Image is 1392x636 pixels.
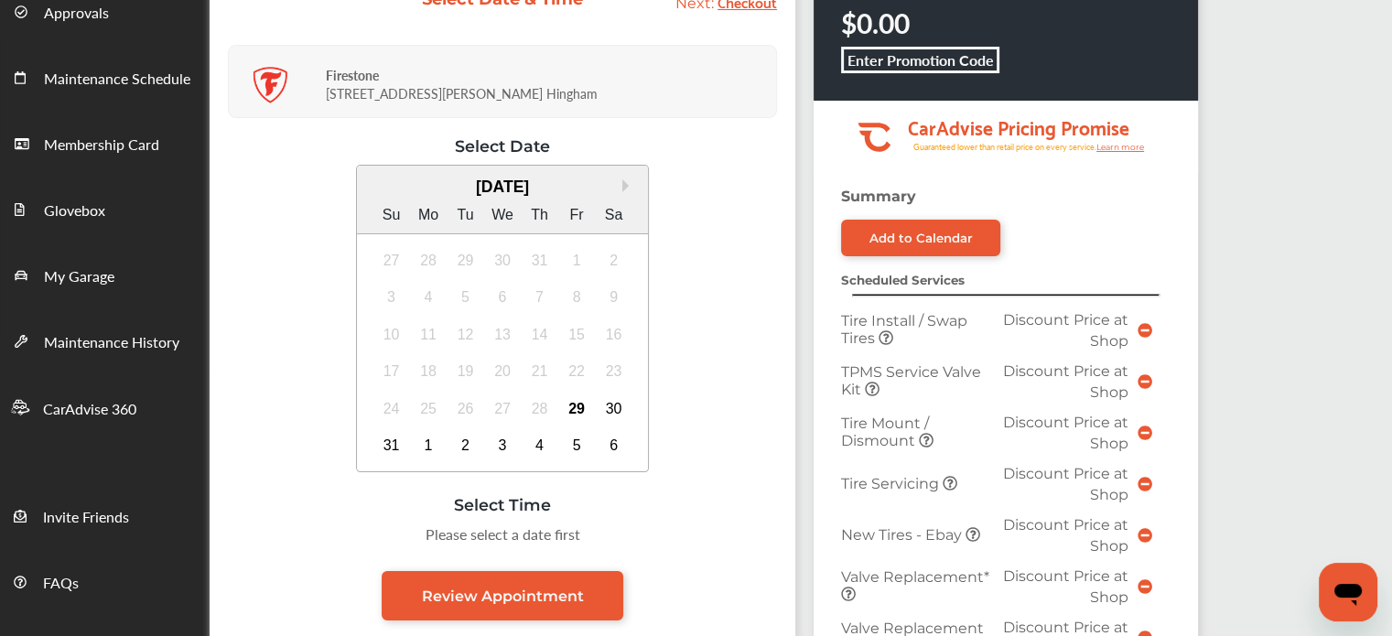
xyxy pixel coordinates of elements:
a: Add to Calendar [841,220,1000,256]
div: Add to Calendar [869,231,973,245]
a: Maintenance Schedule [1,44,209,110]
div: Not available Monday, August 25th, 2025 [414,394,443,424]
span: Tire Mount / Dismount [841,415,929,449]
span: Discount Price at Shop [1003,465,1128,503]
span: Review Appointment [422,587,584,605]
div: Not available Sunday, August 24th, 2025 [377,394,406,424]
div: Not available Friday, August 22nd, 2025 [562,357,591,386]
div: Not available Tuesday, July 29th, 2025 [451,246,480,275]
div: Not available Wednesday, August 6th, 2025 [488,283,517,312]
div: Not available Monday, August 4th, 2025 [414,283,443,312]
div: [STREET_ADDRESS][PERSON_NAME] Hingham [326,52,772,112]
a: My Garage [1,242,209,307]
span: Membership Card [44,134,159,157]
div: Choose Wednesday, September 3rd, 2025 [488,431,517,460]
div: Not available Thursday, July 31st, 2025 [525,246,555,275]
div: month 2025-08 [372,242,632,464]
div: Fr [562,200,591,230]
div: Sa [599,200,629,230]
div: Not available Monday, August 18th, 2025 [414,357,443,386]
div: Not available Thursday, August 21st, 2025 [525,357,555,386]
div: Not available Tuesday, August 5th, 2025 [451,283,480,312]
strong: Scheduled Services [841,273,965,287]
div: Not available Monday, August 11th, 2025 [414,320,443,350]
iframe: Button to launch messaging window [1319,563,1377,621]
div: Not available Sunday, August 10th, 2025 [377,320,406,350]
span: My Garage [44,265,114,289]
div: Choose Thursday, September 4th, 2025 [525,431,555,460]
div: Please select a date first [228,523,777,544]
span: Glovebox [44,199,105,223]
div: Not available Saturday, August 23rd, 2025 [599,357,629,386]
span: Valve Replacement* [841,568,989,586]
span: Approvals [44,2,109,26]
div: Select Date [228,136,777,156]
div: Not available Tuesday, August 19th, 2025 [451,357,480,386]
div: Not available Friday, August 15th, 2025 [562,320,591,350]
div: Not available Tuesday, August 12th, 2025 [451,320,480,350]
strong: Summary [841,188,916,205]
div: Select Time [228,495,777,514]
span: CarAdvise 360 [43,398,136,422]
div: Not available Tuesday, August 26th, 2025 [451,394,480,424]
span: Discount Price at Shop [1003,362,1128,401]
div: Choose Friday, September 5th, 2025 [562,431,591,460]
div: Not available Sunday, August 3rd, 2025 [377,283,406,312]
div: Not available Sunday, July 27th, 2025 [377,246,406,275]
div: Su [377,200,406,230]
strong: Firestone [326,66,379,84]
span: Discount Price at Shop [1003,567,1128,606]
div: Not available Wednesday, August 13th, 2025 [488,320,517,350]
div: Not available Monday, July 28th, 2025 [414,246,443,275]
img: logo-firestone.png [252,67,288,103]
div: Not available Sunday, August 17th, 2025 [377,357,406,386]
a: Review Appointment [382,571,623,620]
div: Choose Tuesday, September 2nd, 2025 [451,431,480,460]
div: Choose Saturday, September 6th, 2025 [599,431,629,460]
a: Glovebox [1,176,209,242]
div: We [488,200,517,230]
div: Choose Saturday, August 30th, 2025 [599,394,629,424]
tspan: Learn more [1096,142,1145,152]
div: Not available Friday, August 1st, 2025 [562,246,591,275]
a: Maintenance History [1,307,209,373]
div: Tu [451,200,480,230]
div: Not available Saturday, August 2nd, 2025 [599,246,629,275]
span: Maintenance Schedule [44,68,190,92]
div: Not available Friday, August 8th, 2025 [562,283,591,312]
div: Not available Thursday, August 7th, 2025 [525,283,555,312]
div: Not available Wednesday, July 30th, 2025 [488,246,517,275]
div: Not available Saturday, August 9th, 2025 [599,283,629,312]
span: Discount Price at Shop [1003,414,1128,452]
span: TPMS Service Valve Kit [841,363,981,398]
span: Discount Price at Shop [1003,311,1128,350]
span: Invite Friends [43,506,129,530]
div: Not available Saturday, August 16th, 2025 [599,320,629,350]
span: Tire Servicing [841,475,943,492]
div: Choose Sunday, August 31st, 2025 [377,431,406,460]
tspan: CarAdvise Pricing Promise [908,110,1129,143]
span: New Tires - Ebay [841,526,966,544]
div: Mo [414,200,443,230]
span: Maintenance History [44,331,179,355]
a: Membership Card [1,110,209,176]
div: Not available Thursday, August 28th, 2025 [525,394,555,424]
div: Th [525,200,555,230]
strong: $0.00 [841,4,910,42]
span: FAQs [43,572,79,596]
div: Not available Wednesday, August 27th, 2025 [488,394,517,424]
div: Choose Monday, September 1st, 2025 [414,431,443,460]
span: Discount Price at Shop [1003,516,1128,555]
div: Not available Thursday, August 14th, 2025 [525,320,555,350]
div: Choose Friday, August 29th, 2025 [562,394,591,424]
b: Enter Promotion Code [847,49,994,70]
div: [DATE] [357,178,649,197]
span: Tire Install / Swap Tires [841,312,967,347]
div: Not available Wednesday, August 20th, 2025 [488,357,517,386]
tspan: Guaranteed lower than retail price on every service. [913,141,1096,153]
button: Next Month [622,179,635,192]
